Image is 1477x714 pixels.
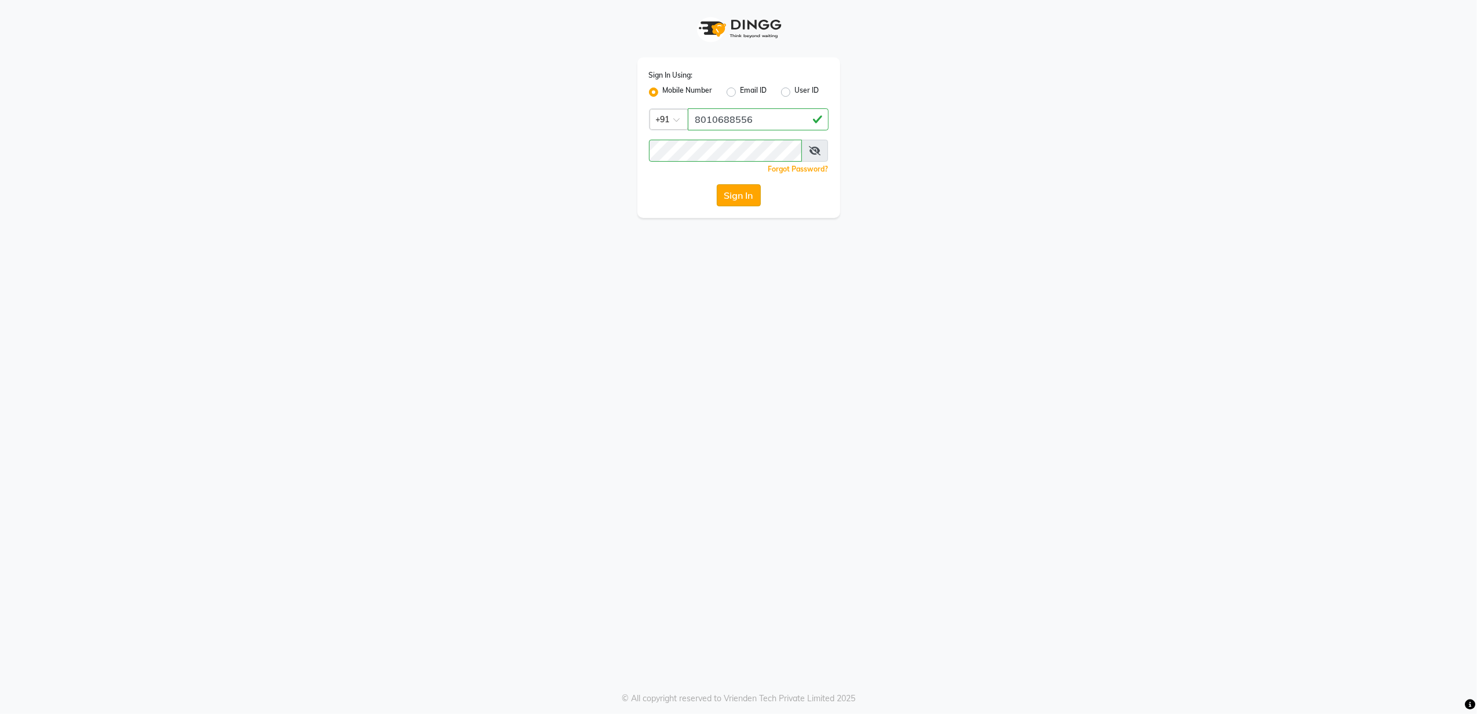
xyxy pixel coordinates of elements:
[649,140,802,162] input: Username
[768,165,829,173] a: Forgot Password?
[688,108,829,130] input: Username
[717,184,761,206] button: Sign In
[649,70,693,81] label: Sign In Using:
[663,85,713,99] label: Mobile Number
[795,85,819,99] label: User ID
[692,12,785,46] img: logo1.svg
[741,85,767,99] label: Email ID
